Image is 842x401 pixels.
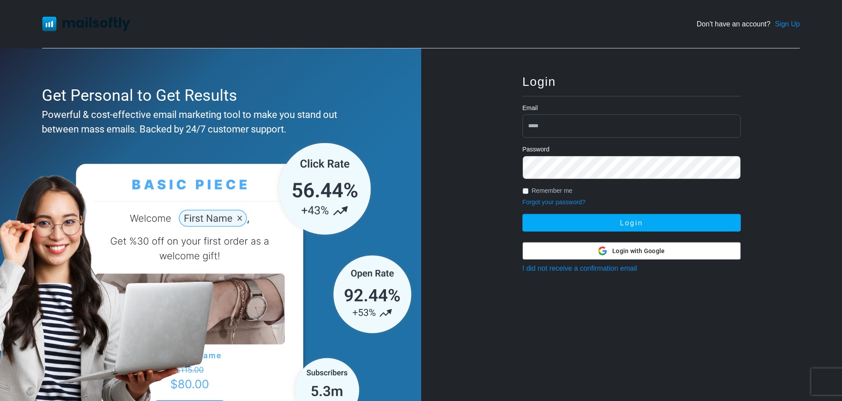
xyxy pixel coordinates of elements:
[522,103,538,113] label: Email
[42,84,375,107] div: Get Personal to Get Results
[522,242,741,260] button: Login with Google
[42,17,130,31] img: Mailsoftly
[522,75,556,88] span: Login
[522,145,549,154] label: Password
[522,214,741,232] button: Login
[612,246,665,256] span: Login with Google
[522,199,585,206] a: Forgot your password?
[42,107,375,136] div: Powerful & cost-effective email marketing tool to make you stand out between mass emails. Backed ...
[697,19,800,29] div: Don't have an account?
[775,19,800,29] a: Sign Up
[522,265,637,272] a: I did not receive a confirmation email
[532,186,573,195] label: Remember me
